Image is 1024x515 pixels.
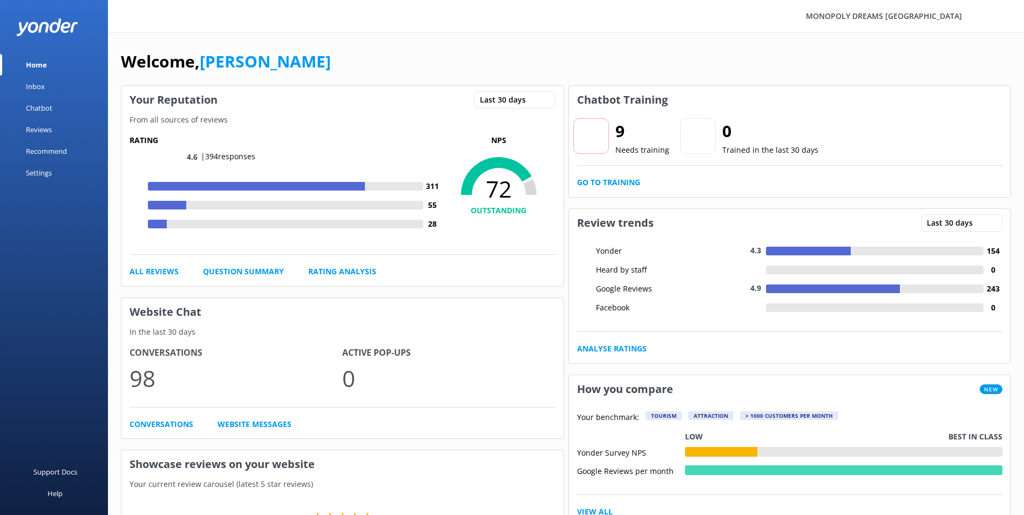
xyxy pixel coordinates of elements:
[442,134,555,146] p: NPS
[423,199,442,211] h4: 55
[577,343,647,355] a: Analyse Ratings
[308,266,376,277] a: Rating Analysis
[577,447,685,457] div: Yonder Survey NPS
[121,298,564,326] h3: Website Chat
[980,384,1002,394] span: New
[187,152,198,162] span: 4.6
[200,50,331,72] a: [PERSON_NAME]
[984,264,1002,276] h4: 0
[121,478,564,490] p: Your current review carousel (latest 5 star reviews)
[577,465,685,475] div: Google Reviews per month
[646,411,682,420] div: Tourism
[423,218,442,230] h4: 28
[593,245,690,257] div: Yonder
[121,450,564,478] h3: Showcase reviews on your website
[218,418,291,430] a: Website Messages
[130,418,193,430] a: Conversations
[750,283,761,293] span: 4.9
[569,86,676,114] h3: Chatbot Training
[569,375,681,403] h3: How you compare
[26,140,67,162] div: Recommend
[948,431,1002,443] p: Best in class
[750,245,761,255] span: 4.3
[48,483,63,504] div: Help
[722,144,818,156] p: Trained in the last 30 days
[577,177,640,188] a: Go to Training
[593,264,690,276] div: Heard by staff
[688,411,734,420] div: Attraction
[342,346,555,360] h4: Active Pop-ups
[442,175,555,202] span: 72
[130,134,442,146] h5: Rating
[984,302,1002,314] h4: 0
[577,411,639,424] p: Your benchmark:
[26,162,52,184] div: Settings
[423,180,442,192] h4: 311
[984,245,1002,257] h4: 154
[130,266,179,277] a: All Reviews
[121,326,564,338] p: In the last 30 days
[26,119,52,140] div: Reviews
[927,217,979,229] span: Last 30 days
[26,54,47,76] div: Home
[740,411,838,420] div: > 1000 customers per month
[722,118,818,144] h2: 0
[130,360,342,396] p: 98
[203,266,284,277] a: Question Summary
[442,205,555,216] h4: OUTSTANDING
[685,431,703,443] p: Low
[615,118,669,144] h2: 9
[121,49,331,74] h1: Welcome,
[201,151,255,162] p: | 394 responses
[26,76,45,97] div: Inbox
[16,18,78,36] img: yonder-white-logo.png
[121,86,226,114] h3: Your Reputation
[569,209,662,237] h3: Review trends
[130,346,342,360] h4: Conversations
[615,144,669,156] p: Needs training
[342,360,555,396] p: 0
[593,302,690,314] div: Facebook
[984,283,1002,295] h4: 243
[33,461,77,483] div: Support Docs
[26,97,52,119] div: Chatbot
[593,283,690,295] div: Google Reviews
[480,94,532,106] span: Last 30 days
[121,114,564,126] p: From all sources of reviews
